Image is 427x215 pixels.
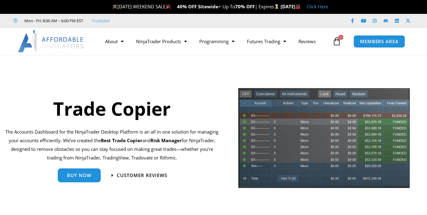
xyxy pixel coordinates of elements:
[18,30,84,52] img: LogoAI | Affordable Indicators – NinjaTrader
[23,17,83,24] span: Mon - Fri: 8:00 AM – 6:00 PM EST
[99,34,130,48] a: About
[292,34,322,48] a: Reviews
[307,3,328,10] a: Click Here
[281,3,301,10] strong: [DATE]
[5,96,219,122] h1: Trade Copier
[5,128,219,162] p: The Accounts Dashboard for the NinjaTrader Desktop Platform is an all in one solution for managin...
[338,35,343,40] span: 0
[92,17,110,24] a: Trustpilot
[166,4,171,9] img: 🎉
[112,3,281,10] span: [DATE] WEEKEND SALE + Up To | Expires
[150,137,182,143] strong: Risk Manager
[235,3,255,10] strong: 70% OFF
[58,168,101,182] a: Buy Now
[274,4,279,9] img: ⌛
[177,3,218,10] strong: 40% OFF Sitewide
[323,32,350,50] a: 0
[112,173,167,178] a: Customer Reviews
[241,34,292,48] a: Futures Trading
[67,173,91,178] span: Buy Now
[130,34,193,48] a: NinjaTrader Products
[296,4,300,9] img: 🏭
[238,87,410,193] img: tradecopier | Affordable Indicators – NinjaTrader
[99,34,331,48] nav: Menu
[101,137,142,143] b: Best Trade Copier
[193,34,241,48] a: Programming
[360,39,399,44] span: MEMBERS AREA
[353,35,405,48] a: MEMBERS AREA
[112,4,117,9] img: 🛠️
[117,173,167,178] span: Customer Reviews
